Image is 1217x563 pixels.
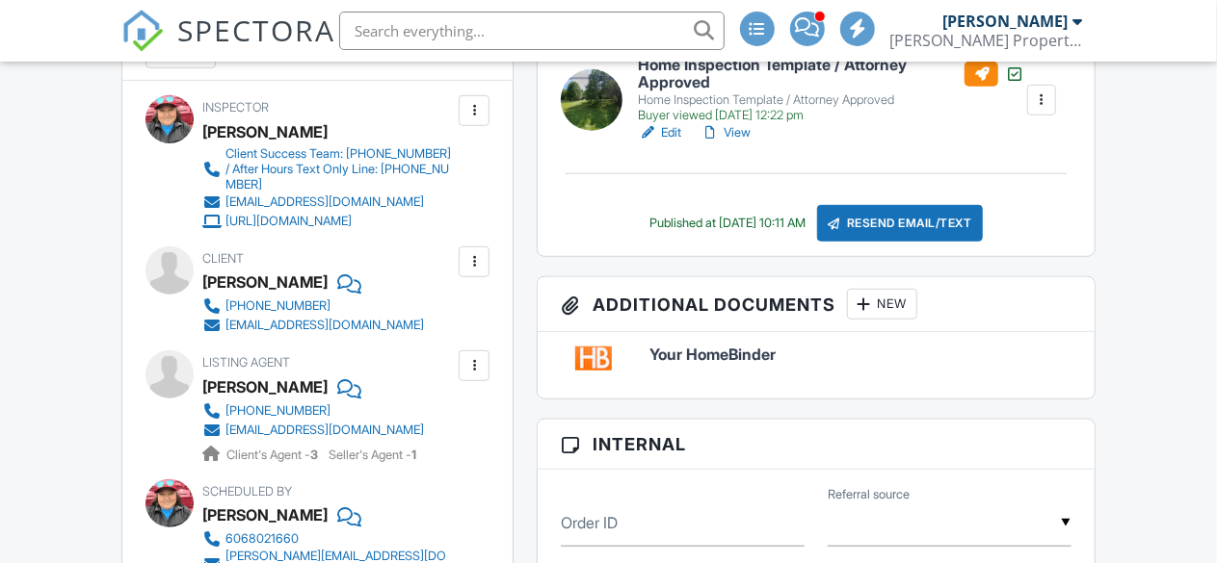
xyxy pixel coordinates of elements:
[649,216,806,231] div: Published at [DATE] 10:11 AM
[121,26,335,66] a: SPECTORA
[202,268,328,296] div: [PERSON_NAME]
[828,486,910,503] label: Referral source
[202,401,424,421] a: [PHONE_NUMBER]
[411,448,416,462] strong: 1
[202,212,454,231] a: [URL][DOMAIN_NAME]
[225,422,424,438] div: [EMAIL_ADDRESS][DOMAIN_NAME]
[225,531,299,547] div: 6068021660
[575,346,612,371] img: homebinder-01ee79ab6597d7457983ebac235b49a047b0a9616a008fb4a345000b08f3b69e.png
[202,372,328,401] div: [PERSON_NAME]
[202,296,424,316] a: [PHONE_NUMBER]
[329,448,416,462] span: Seller's Agent -
[226,448,321,462] span: Client's Agent -
[202,316,424,335] a: [EMAIL_ADDRESS][DOMAIN_NAME]
[638,57,1024,90] h6: Home Inspection Template / Attorney Approved
[202,100,269,115] span: Inspector
[561,512,618,533] label: Order ID
[339,12,725,50] input: Search everything...
[310,448,318,462] strong: 3
[890,31,1083,50] div: Webb Property Inspection
[202,500,328,529] div: [PERSON_NAME]
[225,318,424,333] div: [EMAIL_ADDRESS][DOMAIN_NAME]
[847,289,917,320] div: New
[943,12,1069,31] div: [PERSON_NAME]
[638,108,1024,123] div: Buyer viewed [DATE] 12:22 pm
[202,529,454,549] a: 6068021660
[538,277,1094,332] h3: Additional Documents
[202,146,454,192] a: Client Success Team: [PHONE_NUMBER] / After Hours Text Only Line: [PHONE_NUMBER]
[177,10,335,50] span: SPECTORA
[701,123,751,142] a: View
[817,205,983,242] div: Resend Email/Text
[225,298,331,314] div: [PHONE_NUMBER]
[202,192,454,212] a: [EMAIL_ADDRESS][DOMAIN_NAME]
[202,355,290,370] span: Listing Agent
[538,420,1094,470] h3: Internal
[650,346,1071,364] a: Your HomeBinder
[202,251,244,266] span: Client
[225,146,454,192] div: Client Success Team: [PHONE_NUMBER] / After Hours Text Only Line: [PHONE_NUMBER]
[202,117,328,146] div: [PERSON_NAME]
[202,484,292,499] span: Scheduled By
[121,10,164,52] img: The Best Home Inspection Software - Spectora
[225,214,352,229] div: [URL][DOMAIN_NAME]
[225,194,424,210] div: [EMAIL_ADDRESS][DOMAIN_NAME]
[638,57,1024,123] a: Home Inspection Template / Attorney Approved Home Inspection Template / Attorney Approved Buyer v...
[638,123,681,142] a: Edit
[225,403,331,419] div: [PHONE_NUMBER]
[202,421,424,440] a: [EMAIL_ADDRESS][DOMAIN_NAME]
[638,92,1024,108] div: Home Inspection Template / Attorney Approved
